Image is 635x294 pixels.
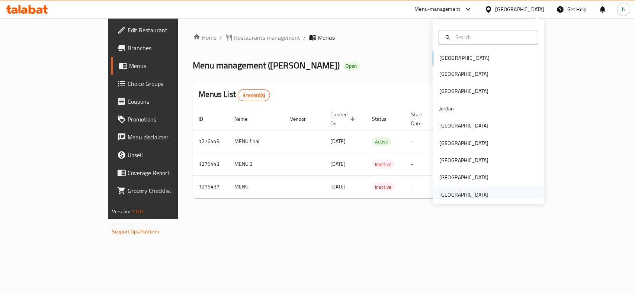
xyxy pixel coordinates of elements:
span: Menus [129,61,208,70]
span: Created On [331,110,357,128]
a: Edit Restaurant [111,21,214,39]
table: enhanced table [193,108,563,198]
span: Inactive [372,183,395,191]
a: Promotions [111,110,214,128]
span: [DATE] [331,182,346,191]
td: MENU final [229,130,285,153]
td: - [405,153,441,175]
a: Choice Groups [111,75,214,93]
span: Status [372,114,397,123]
div: [GEOGRAPHIC_DATA] [439,156,488,165]
span: [DATE] [331,159,346,169]
span: Coverage Report [128,168,208,177]
a: Menu disclaimer [111,128,214,146]
a: Support.OpsPlatform [112,227,159,236]
a: Upsell [111,146,214,164]
span: [DATE] [331,136,346,146]
span: Edit Restaurant [128,26,208,35]
div: [GEOGRAPHIC_DATA] [439,70,488,78]
span: Menus [318,33,335,42]
div: [GEOGRAPHIC_DATA] [439,122,488,130]
div: [GEOGRAPHIC_DATA] [496,5,545,13]
span: Name [235,114,257,123]
span: Grocery Checklist [128,186,208,195]
div: [GEOGRAPHIC_DATA] [439,87,488,96]
a: Coupons [111,93,214,110]
span: Branches [128,43,208,52]
span: Coupons [128,97,208,106]
span: Vendor [291,114,316,123]
span: Promotions [128,115,208,124]
td: MENU 2 [229,153,285,175]
a: Restaurants management [225,33,301,42]
a: Coverage Report [111,164,214,182]
span: h [622,5,625,13]
input: Search [452,33,533,41]
td: - [405,175,441,198]
span: Menu management ( [PERSON_NAME] ) [193,57,340,74]
div: Jordan [439,104,454,113]
span: Inactive [372,160,395,169]
span: Active [372,138,391,146]
li: / [304,33,306,42]
div: [GEOGRAPHIC_DATA] [439,191,488,199]
div: [GEOGRAPHIC_DATA] [439,139,488,147]
span: Start Date [411,110,432,128]
span: 1.0.0 [131,207,143,216]
td: - [405,130,441,153]
span: 3 record(s) [238,92,270,99]
a: Menus [111,57,214,75]
nav: breadcrumb [193,33,512,42]
div: Menu-management [415,5,461,14]
span: Get support on: [112,219,146,229]
div: Active [372,137,391,146]
span: Upsell [128,151,208,159]
div: [GEOGRAPHIC_DATA] [439,174,488,182]
li: / [220,33,222,42]
a: Branches [111,39,214,57]
h2: Menus List [199,89,270,101]
div: Open [343,62,360,71]
span: ID [199,114,213,123]
span: Choice Groups [128,79,208,88]
td: MENU [229,175,285,198]
span: Restaurants management [234,33,301,42]
a: Grocery Checklist [111,182,214,200]
span: Version: [112,207,130,216]
span: Open [343,63,360,69]
span: Menu disclaimer [128,133,208,142]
